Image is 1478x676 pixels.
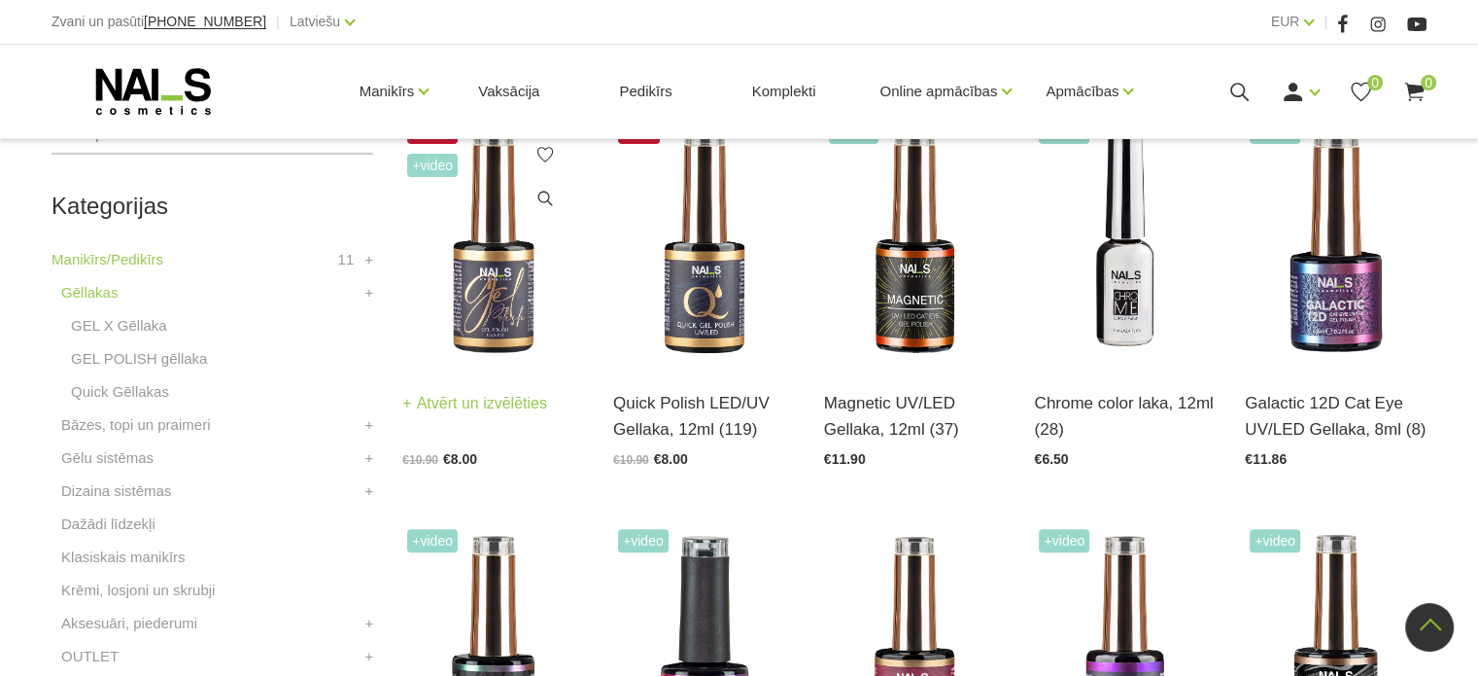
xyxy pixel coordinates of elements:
a: Chrome color laka, 12ml (28) [1034,390,1216,443]
a: 0 [1402,80,1426,104]
a: Vaksācija [463,45,555,138]
span: +Video [1039,529,1089,552]
img: Ilgnoturīga, intensīvi pigmentēta gellaka. Viegli klājas, lieliski žūst, nesaraujas, neatkāpjas n... [402,116,584,366]
a: Pedikīrs [603,45,687,138]
span: 11 [338,248,355,271]
span: €10.90 [402,453,438,467]
a: Dažādi līdzekļi [61,513,155,536]
span: | [276,10,280,34]
a: + [365,446,374,470]
a: + [365,612,374,635]
a: [PHONE_NUMBER] [144,15,266,29]
span: +Video [407,529,458,552]
h2: Kategorijas [52,194,373,219]
a: + [365,480,374,503]
span: +Video [618,529,669,552]
a: Bāzes, topi un praimeri [61,413,210,437]
div: Zvani un pasūti [52,10,266,34]
a: Online apmācības [879,53,997,130]
img: Ātri, ērti un vienkārši!Intensīvi pigmentēta gellaka, kas perfekti klājas arī vienā slānī, tādā v... [613,116,795,366]
span: +Video [1250,529,1300,552]
img: Paredzēta hromēta jeb spoguļspīduma efekta veidošanai uz pilnas naga plātnes vai atsevišķiem diza... [1034,116,1216,366]
a: Manikīrs/Pedikīrs [52,248,163,271]
a: Quick Polish LED/UV Gellaka, 12ml (119) [613,390,795,443]
a: Gēllakas [61,281,118,304]
img: Ilgnoturīga gellaka, kas sastāv no metāla mikrodaļiņām, kuras īpaša magnēta ietekmē var pārvērst ... [824,116,1006,366]
a: Manikīrs [360,53,415,130]
a: 0 [1349,80,1373,104]
a: GEL POLISH gēllaka [71,347,207,371]
a: Magnetic UV/LED Gellaka, 12ml (37) [824,390,1006,443]
a: + [365,248,374,271]
a: Dizaina sistēmas [61,480,171,503]
a: Quick Gēllakas [71,380,169,404]
a: Komplekti [737,45,832,138]
span: 0 [1421,75,1436,90]
span: €8.00 [443,451,477,467]
a: EUR [1271,10,1300,33]
span: €6.50 [1034,451,1068,467]
a: Apmācības [1046,53,1118,130]
a: Galactic 12D Cat Eye UV/LED Gellaka, 8ml (8) [1245,390,1426,443]
a: + [365,281,374,304]
a: + [365,645,374,668]
span: €11.86 [1245,451,1287,467]
a: + [365,413,374,437]
a: Krēmi, losjoni un skrubji [61,579,215,602]
a: Aksesuāri, piederumi [61,612,197,635]
span: €8.00 [654,451,688,467]
a: GEL X Gēllaka [71,314,167,338]
a: Gēlu sistēmas [61,446,154,470]
img: Daudzdimensionāla magnētiskā gellaka, kas satur smalkas, atstarojošas hroma daļiņas. Ar īpaša mag... [1245,116,1426,366]
span: [PHONE_NUMBER] [144,14,266,29]
a: Latviešu [290,10,340,33]
span: +Video [407,154,458,177]
a: OUTLET [61,645,119,668]
a: Klasiskais manikīrs [61,546,186,569]
span: €11.90 [824,451,866,467]
span: 0 [1367,75,1383,90]
a: Atvērt un izvēlēties [402,390,547,417]
span: €10.90 [613,453,649,467]
span: | [1323,10,1327,34]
